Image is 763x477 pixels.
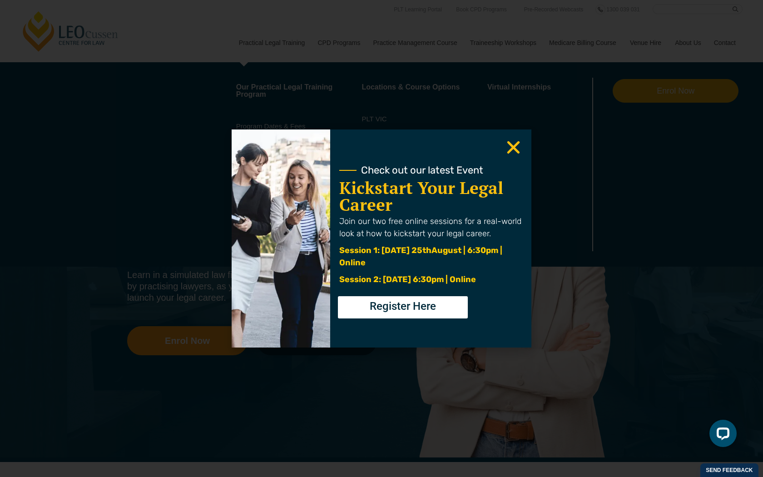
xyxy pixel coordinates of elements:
span: Join our two free online sessions for a real-world look at how to kickstart your legal career. [339,216,521,238]
a: Close [505,139,522,156]
span: th [422,245,431,255]
span: Register Here [370,301,436,312]
span: Session 1: [DATE] 25 [339,245,422,255]
span: Session 2: [DATE] 6:30pm | Online [339,274,476,284]
iframe: LiveChat chat widget [702,416,740,454]
a: Kickstart Your Legal Career [339,177,503,216]
span: Check out our latest Event [361,165,483,175]
a: Register Here [338,296,468,318]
